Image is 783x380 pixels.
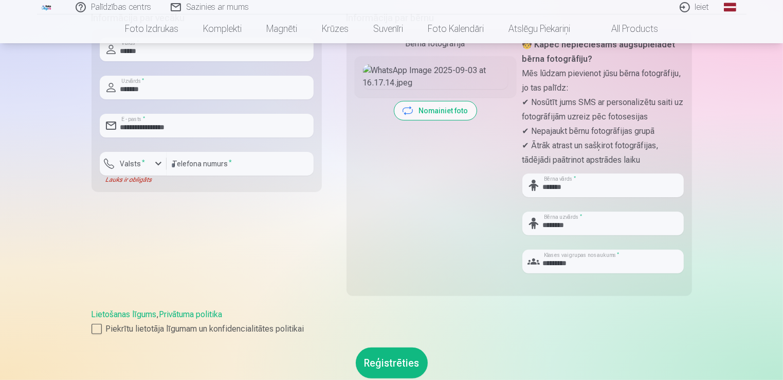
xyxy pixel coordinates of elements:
label: Piekrītu lietotāja līgumam un konfidencialitātes politikai [92,323,692,335]
p: ✔ Ātrāk atrast un sašķirot fotogrāfijas, tādējādi paātrinot apstrādes laiku [522,139,684,167]
div: , [92,308,692,335]
div: Lauks ir obligāts [100,176,167,184]
a: Atslēgu piekariņi [496,14,582,43]
button: Nomainiet foto [394,101,477,120]
a: Komplekti [191,14,254,43]
p: ✔ Nepajaukt bērnu fotogrāfijas grupā [522,124,684,139]
div: Bērna fotogrāfija [355,38,516,50]
a: All products [582,14,670,43]
a: Suvenīri [361,14,415,43]
p: ✔ Nosūtīt jums SMS ar personalizētu saiti uz fotogrāfijām uzreiz pēc fotosesijas [522,95,684,124]
a: Privātuma politika [159,309,223,319]
button: Valsts* [100,152,167,176]
label: Valsts [116,159,150,169]
a: Foto izdrukas [113,14,191,43]
a: Magnēti [254,14,309,43]
a: Lietošanas līgums [92,309,157,319]
img: /fa1 [41,4,52,10]
p: Mēs lūdzam pievienot jūsu bērna fotogrāfiju, jo tas palīdz: [522,66,684,95]
img: WhatsApp Image 2025-09-03 at 16.17.14.jpeg [363,64,508,89]
a: Foto kalendāri [415,14,496,43]
a: Krūzes [309,14,361,43]
button: Reģistrēties [356,348,428,378]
